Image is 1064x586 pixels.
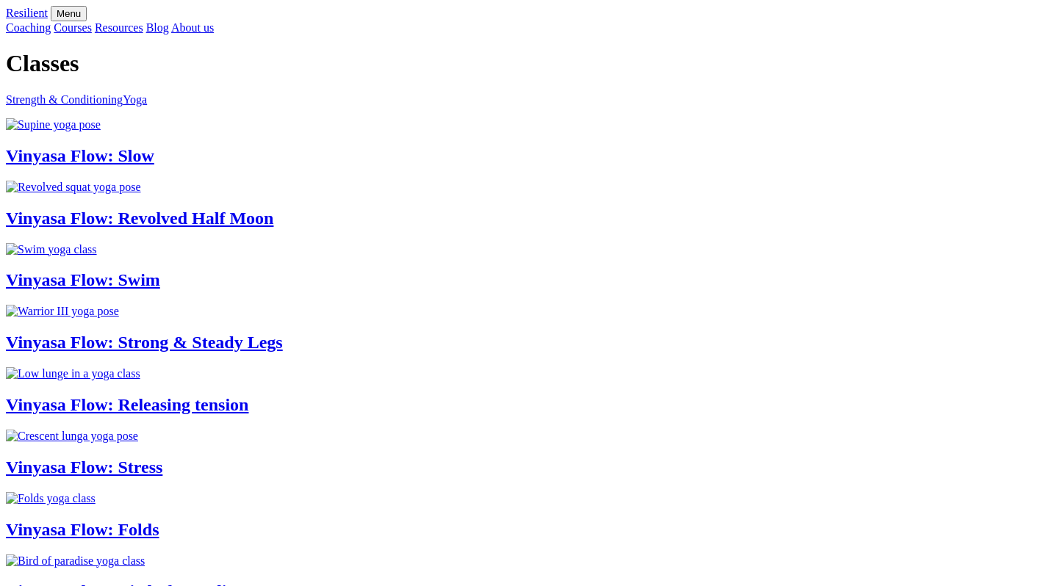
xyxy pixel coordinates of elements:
a: Vinyasa Flow: Revolved Half Moon [6,209,273,228]
a: Vinyasa Flow: Swim [6,270,160,289]
a: Vinyasa Flow: Strong & Steady Legs [6,333,283,352]
a: Strength & Conditioning [6,93,123,106]
a: Resources [95,21,143,34]
a: Vinyasa Flow: Slow [6,146,154,165]
img: Swim yoga class [6,243,97,256]
img: Warrior III yoga pose [6,305,119,318]
a: Bird of paradise yoga class [6,554,1058,568]
a: Revolved squat yoga pose [6,181,1058,194]
a: Warrior III yoga pose [6,305,1058,318]
a: Courses [54,21,92,34]
img: Supine yoga pose [6,118,101,131]
img: Low lunge in a yoga class [6,367,140,380]
img: Folds yoga class [6,492,96,505]
a: Vinyasa Flow: Stress [6,457,162,477]
a: About us [171,21,214,34]
a: Yoga [123,93,147,106]
a: Supine yoga pose [6,118,1058,131]
img: Bird of paradise yoga class [6,554,145,568]
a: Swim yoga class [6,243,1058,256]
a: Vinyasa Flow: Releasing tension [6,395,248,414]
a: Coaching [6,21,51,34]
a: Folds yoga class [6,492,1058,505]
a: Low lunge in a yoga class [6,367,1058,380]
a: Blog [146,21,169,34]
button: Menu [51,6,87,21]
a: Resilient [6,7,48,19]
a: Crescent lunga yoga pose [6,430,1058,443]
h1: Classes [6,50,1058,77]
img: Revolved squat yoga pose [6,181,141,194]
a: Vinyasa Flow: Folds [6,520,159,539]
img: Crescent lunga yoga pose [6,430,138,443]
